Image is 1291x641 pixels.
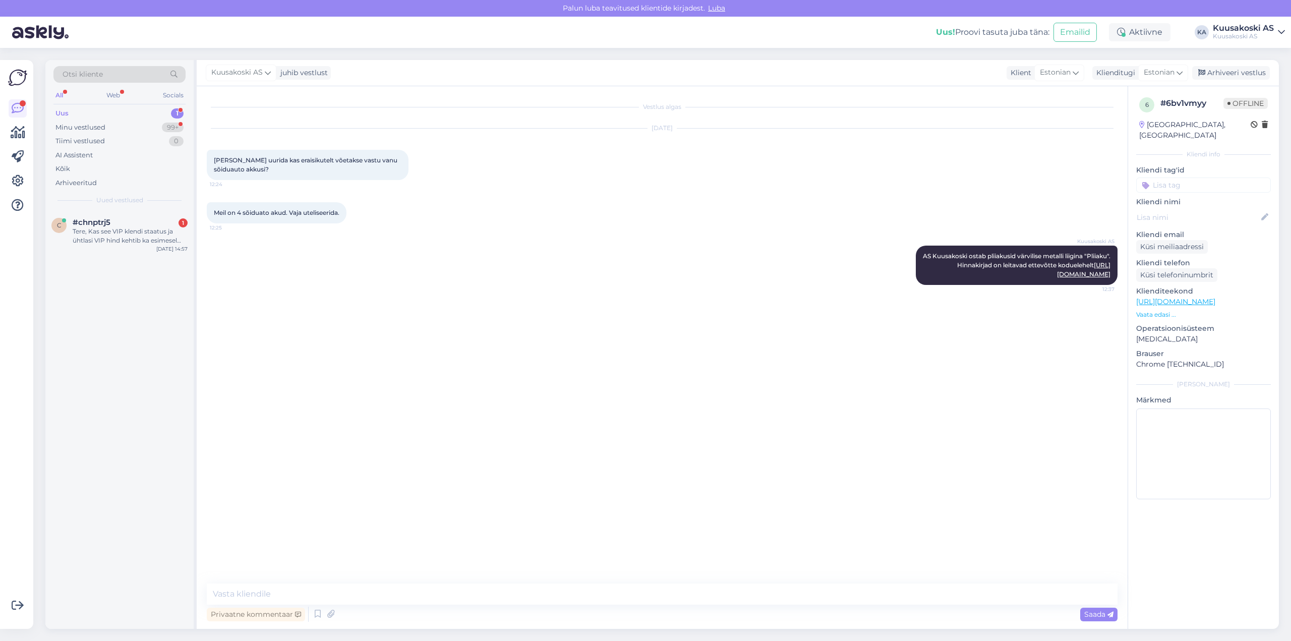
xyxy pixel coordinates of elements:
span: Kuusakoski AS [211,67,263,78]
div: Privaatne kommentaar [207,608,305,621]
a: [URL][DOMAIN_NAME] [1136,297,1215,306]
span: Luba [705,4,728,13]
p: Kliendi telefon [1136,258,1271,268]
a: Kuusakoski ASKuusakoski AS [1213,24,1285,40]
span: Kuusakoski AS [1077,238,1114,245]
p: Kliendi nimi [1136,197,1271,207]
div: Aktiivne [1109,23,1170,41]
div: Küsi telefoninumbrit [1136,268,1217,282]
span: [PERSON_NAME] uurida kas eraisikutelt võetakse vastu vanu sõiduauto akkusi? [214,156,399,173]
span: #chnptrj5 [73,218,110,227]
div: Kuusakoski AS [1213,32,1274,40]
div: Uus [55,108,69,119]
div: Tere, Kas see VIP klendi staatus ja ühtlasi VIP hind kehtib ka esimesel korral, [PERSON_NAME] VIP... [73,227,188,245]
div: [GEOGRAPHIC_DATA], [GEOGRAPHIC_DATA] [1139,120,1251,141]
span: Uued vestlused [96,196,143,205]
div: [DATE] [207,124,1118,133]
div: Tiimi vestlused [55,136,105,146]
span: 12:25 [210,224,248,231]
div: # 6bv1vmyy [1160,97,1223,109]
span: Offline [1223,98,1268,109]
div: Vestlus algas [207,102,1118,111]
span: Estonian [1144,67,1175,78]
input: Lisa tag [1136,178,1271,193]
div: Socials [161,89,186,102]
div: juhib vestlust [276,68,328,78]
div: 1 [179,218,188,227]
div: Arhiveeritud [55,178,97,188]
span: Meil on 4 sõiduato akud. Vaja uteliseerida. [214,209,339,216]
div: AI Assistent [55,150,93,160]
p: Chrome [TECHNICAL_ID] [1136,359,1271,370]
span: 6 [1145,101,1149,108]
div: Web [104,89,122,102]
input: Lisa nimi [1137,212,1259,223]
div: KA [1195,25,1209,39]
div: Minu vestlused [55,123,105,133]
div: 0 [169,136,184,146]
div: [PERSON_NAME] [1136,380,1271,389]
span: c [57,221,62,229]
p: Vaata edasi ... [1136,310,1271,319]
span: Otsi kliente [63,69,103,80]
div: Arhiveeri vestlus [1192,66,1270,80]
span: Estonian [1040,67,1071,78]
p: Klienditeekond [1136,286,1271,297]
div: Klienditugi [1092,68,1135,78]
div: 99+ [162,123,184,133]
div: Kliendi info [1136,150,1271,159]
div: 1 [171,108,184,119]
div: All [53,89,65,102]
img: Askly Logo [8,68,27,87]
div: Klient [1007,68,1031,78]
p: Kliendi email [1136,229,1271,240]
div: Proovi tasuta juba täna: [936,26,1049,38]
span: 12:24 [210,181,248,188]
div: Kõik [55,164,70,174]
span: 12:37 [1077,285,1114,293]
p: [MEDICAL_DATA] [1136,334,1271,344]
p: Kliendi tag'id [1136,165,1271,176]
span: AS Kuusakoski ostab pliiakusid värvilise metalli liigina "Pliiaku". Hinnakirjad on leitavad ettev... [923,252,1112,278]
p: Brauser [1136,348,1271,359]
p: Märkmed [1136,395,1271,405]
b: Uus! [936,27,955,37]
p: Operatsioonisüsteem [1136,323,1271,334]
div: Kuusakoski AS [1213,24,1274,32]
div: Küsi meiliaadressi [1136,240,1208,254]
div: [DATE] 14:57 [156,245,188,253]
span: Saada [1084,610,1113,619]
button: Emailid [1053,23,1097,42]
